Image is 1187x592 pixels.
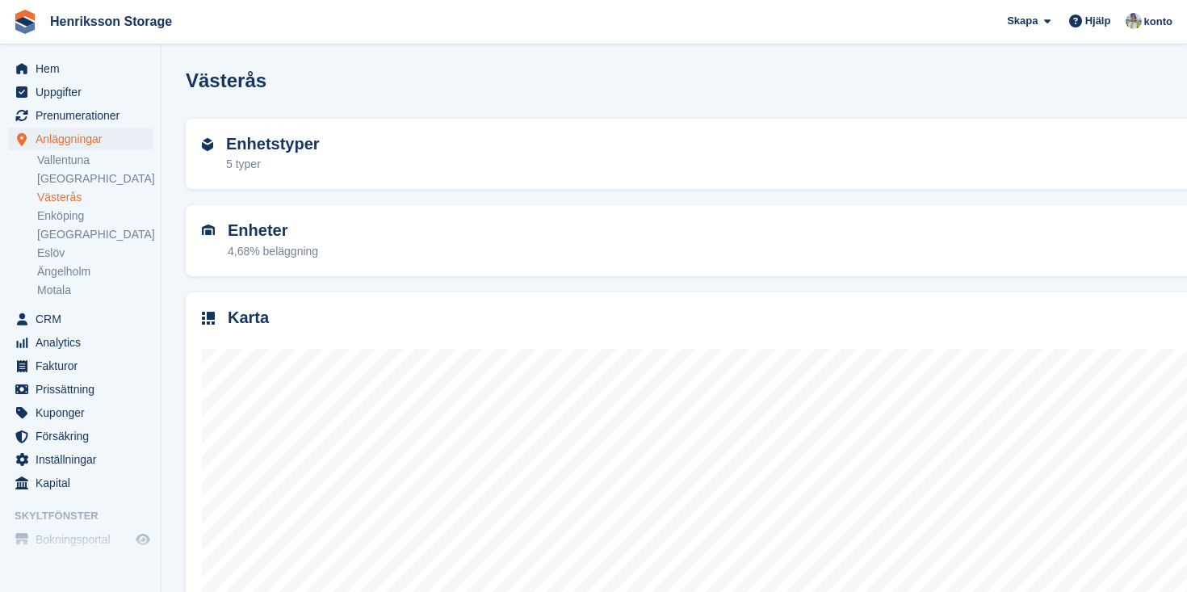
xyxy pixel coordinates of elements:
[13,10,37,34] img: stora-icon-8386f47178a22dfd0bd8f6a31ec36ba5ce8667c1dd55bd0f319d3a0aa187defe.svg
[1085,13,1111,29] span: Hjälp
[36,81,132,103] span: Uppgifter
[37,283,153,298] a: Motala
[228,221,318,240] h2: Enheter
[8,57,153,80] a: menu
[37,246,153,261] a: Eslöv
[36,528,132,551] span: Bokningsportal
[8,128,153,150] a: menu
[8,448,153,471] a: menu
[15,508,161,524] span: Skyltfönster
[228,309,269,327] h2: Karta
[36,355,132,377] span: Fakturor
[8,308,153,330] a: menu
[133,530,153,549] a: Förhandsgranska butik
[8,528,153,551] a: meny
[202,225,215,236] img: unit-icn-7be61d7bf1b0ce9d3e12c5938cc71ed9869f7b940bace4675aadf7bd6d80202e.svg
[8,355,153,377] a: menu
[8,425,153,447] a: menu
[36,331,132,354] span: Analytics
[37,190,153,205] a: Västerås
[44,8,178,35] a: Henriksson Storage
[36,57,132,80] span: Hem
[36,378,132,401] span: Prissättning
[1007,13,1038,29] span: Skapa
[226,156,320,173] div: 5 typer
[1144,14,1172,30] span: konto
[8,472,153,494] a: menu
[8,401,153,424] a: menu
[202,312,215,325] img: map-icn-33ee37083ee616e46c38cad1a60f524a97daa1e2b2c8c0bc3eb3415660979fc1.svg
[37,264,153,279] a: Ängelholm
[186,69,266,91] h2: Västerås
[8,378,153,401] a: menu
[8,104,153,127] a: menu
[36,425,132,447] span: Försäkring
[36,448,132,471] span: Inställningar
[202,138,213,151] img: unit-type-icn-2b2737a686de81e16bb02015468b77c625bbabd49415b5ef34ead5e3b44a266d.svg
[36,401,132,424] span: Kuponger
[36,308,132,330] span: CRM
[36,472,132,494] span: Kapital
[37,171,153,187] a: [GEOGRAPHIC_DATA]
[228,243,318,260] div: 4,68% beläggning
[36,104,132,127] span: Prenumerationer
[8,81,153,103] a: menu
[226,135,320,153] h2: Enhetstyper
[1126,13,1142,29] img: Daniel Axberg
[36,128,132,150] span: Anläggningar
[8,331,153,354] a: menu
[37,227,153,242] a: [GEOGRAPHIC_DATA]
[37,208,153,224] a: Enköping
[37,153,153,168] a: Vallentuna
